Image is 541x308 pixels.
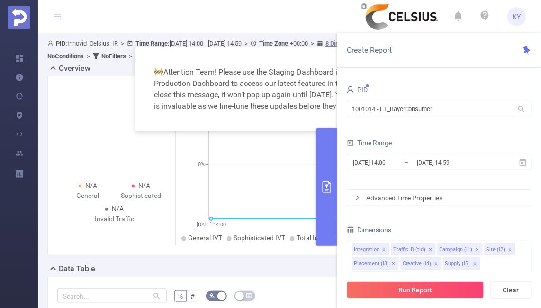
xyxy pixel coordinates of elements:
[434,261,439,267] i: icon: close
[347,281,484,299] button: Run Report
[491,281,532,299] button: Clear
[487,243,505,256] div: Site (l2)
[438,243,483,255] li: Campaign (l1)
[508,247,513,253] i: icon: close
[347,139,392,147] span: Time Range
[154,67,164,76] span: warning
[352,271,406,284] li: Supply Pub ID (l6)
[352,257,399,270] li: Placement (l3)
[355,195,361,201] i: icon: right
[428,247,433,253] i: icon: close
[347,86,354,93] i: icon: user
[391,243,436,255] li: Traffic ID (tid)
[401,257,442,270] li: Creative (l4)
[485,243,515,255] li: Site (l2)
[391,261,396,267] i: icon: close
[443,257,480,270] li: Supply (l5)
[473,261,478,267] i: icon: close
[354,243,379,256] div: Integration
[347,86,368,93] span: PID
[347,46,392,55] span: Create Report
[352,243,389,255] li: Integration
[403,258,432,270] div: Creative (l4)
[382,247,387,253] i: icon: close
[393,243,426,256] div: Traffic ID (tid)
[347,226,391,233] span: Dimensions
[354,258,389,270] div: Placement (l3)
[347,190,531,206] div: icon: rightAdvanced Time Properties
[445,258,470,270] div: Supply (l5)
[440,243,473,256] div: Campaign (l1)
[147,59,395,120] div: Attention Team! Please use the Staging Dashboard instead of the Production Dashboard to access ou...
[352,156,429,169] input: Start date
[416,156,493,169] input: End date
[475,247,480,253] i: icon: close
